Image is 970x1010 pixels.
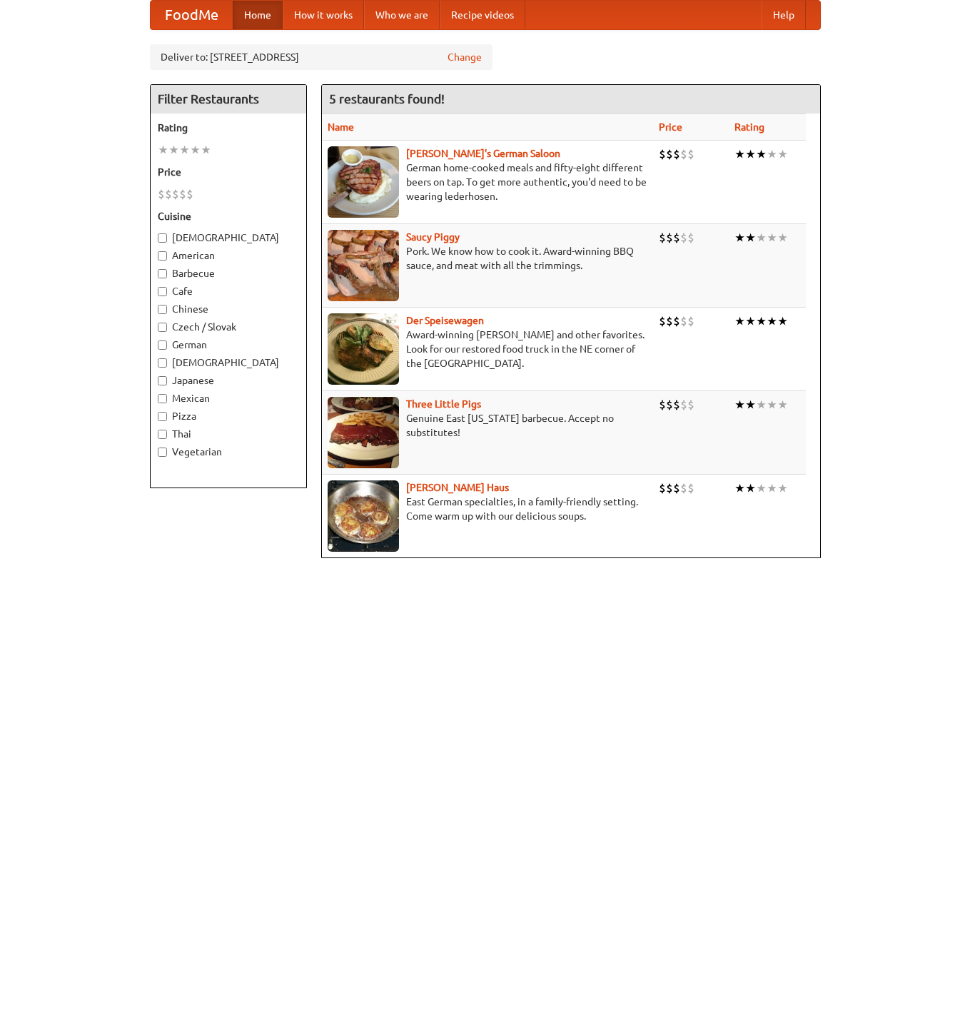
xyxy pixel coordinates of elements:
[734,146,745,162] li: ★
[687,146,694,162] li: $
[158,269,167,278] input: Barbecue
[745,397,756,413] li: ★
[406,398,481,410] b: Three Little Pigs
[158,251,167,261] input: American
[158,355,299,370] label: [DEMOGRAPHIC_DATA]
[680,313,687,329] li: $
[328,411,647,440] p: Genuine East [US_STATE] barbecue. Accept no substitutes!
[201,142,211,158] li: ★
[158,142,168,158] li: ★
[777,313,788,329] li: ★
[734,397,745,413] li: ★
[756,480,767,496] li: ★
[158,284,299,298] label: Cafe
[158,233,167,243] input: [DEMOGRAPHIC_DATA]
[659,121,682,133] a: Price
[687,230,694,246] li: $
[158,305,167,314] input: Chinese
[756,230,767,246] li: ★
[328,313,399,385] img: speisewagen.jpg
[777,146,788,162] li: ★
[328,230,399,301] img: saucy.jpg
[406,148,560,159] a: [PERSON_NAME]'s German Saloon
[659,313,666,329] li: $
[158,121,299,135] h5: Rating
[158,320,299,334] label: Czech / Slovak
[659,480,666,496] li: $
[179,186,186,202] li: $
[329,92,445,106] ng-pluralize: 5 restaurants found!
[745,480,756,496] li: ★
[158,358,167,368] input: [DEMOGRAPHIC_DATA]
[673,480,680,496] li: $
[158,248,299,263] label: American
[172,186,179,202] li: $
[687,480,694,496] li: $
[233,1,283,29] a: Home
[756,146,767,162] li: ★
[680,480,687,496] li: $
[283,1,364,29] a: How it works
[673,230,680,246] li: $
[680,230,687,246] li: $
[158,448,167,457] input: Vegetarian
[328,244,647,273] p: Pork. We know how to cook it. Award-winning BBQ sauce, and meat with all the trimmings.
[158,394,167,403] input: Mexican
[158,409,299,423] label: Pizza
[186,186,193,202] li: $
[406,482,509,493] b: [PERSON_NAME] Haus
[158,165,299,179] h5: Price
[158,209,299,223] h5: Cuisine
[406,315,484,326] b: Der Speisewagen
[448,50,482,64] a: Change
[158,231,299,245] label: [DEMOGRAPHIC_DATA]
[158,302,299,316] label: Chinese
[179,142,190,158] li: ★
[666,480,673,496] li: $
[659,230,666,246] li: $
[158,427,299,441] label: Thai
[158,323,167,332] input: Czech / Slovak
[666,397,673,413] li: $
[158,287,167,296] input: Cafe
[158,445,299,459] label: Vegetarian
[151,85,306,113] h4: Filter Restaurants
[158,373,299,388] label: Japanese
[767,480,777,496] li: ★
[745,230,756,246] li: ★
[158,412,167,421] input: Pizza
[734,313,745,329] li: ★
[151,1,233,29] a: FoodMe
[734,480,745,496] li: ★
[767,397,777,413] li: ★
[440,1,525,29] a: Recipe videos
[659,397,666,413] li: $
[777,230,788,246] li: ★
[756,313,767,329] li: ★
[150,44,492,70] div: Deliver to: [STREET_ADDRESS]
[659,146,666,162] li: $
[328,397,399,468] img: littlepigs.jpg
[165,186,172,202] li: $
[364,1,440,29] a: Who we are
[158,376,167,385] input: Japanese
[158,340,167,350] input: German
[666,146,673,162] li: $
[328,495,647,523] p: East German specialties, in a family-friendly setting. Come warm up with our delicious soups.
[328,146,399,218] img: esthers.jpg
[756,397,767,413] li: ★
[158,338,299,352] label: German
[168,142,179,158] li: ★
[158,430,167,439] input: Thai
[328,480,399,552] img: kohlhaus.jpg
[777,480,788,496] li: ★
[680,397,687,413] li: $
[406,231,460,243] a: Saucy Piggy
[687,397,694,413] li: $
[745,146,756,162] li: ★
[687,313,694,329] li: $
[158,186,165,202] li: $
[673,146,680,162] li: $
